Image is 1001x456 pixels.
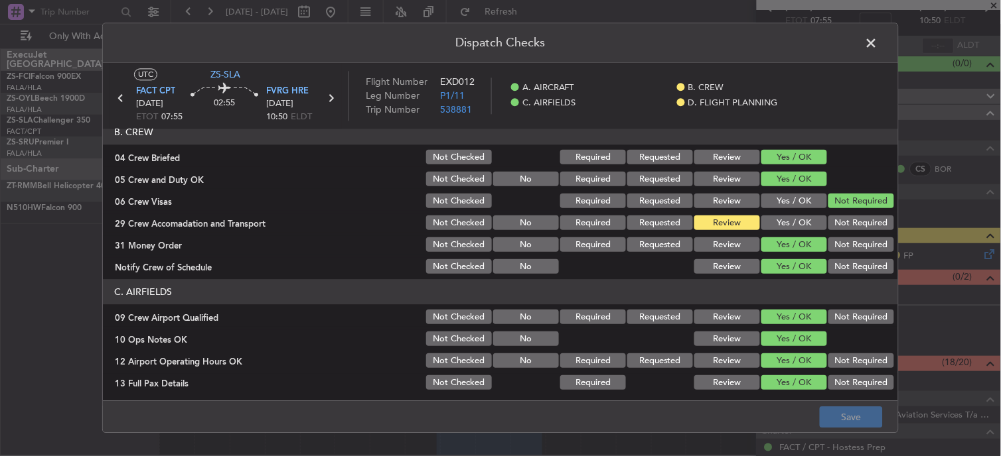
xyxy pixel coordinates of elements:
button: Not Required [828,238,894,253]
button: Review [694,260,760,274]
button: Not Required [828,216,894,231]
button: Yes / OK [761,376,827,390]
button: Review [694,194,760,209]
button: Yes / OK [761,354,827,369]
button: Review [694,216,760,231]
button: Not Required [828,310,894,325]
button: Review [694,310,760,325]
button: Yes / OK [761,194,827,209]
button: Review [694,376,760,390]
button: Yes / OK [761,172,827,187]
button: Yes / OK [761,332,827,347]
button: Review [694,354,760,369]
button: Not Required [828,194,894,209]
button: Yes / OK [761,150,827,165]
button: Yes / OK [761,216,827,231]
button: Yes / OK [761,260,827,274]
span: D. FLIGHT PLANNING [688,97,778,110]
button: Not Required [828,376,894,390]
button: Not Required [828,260,894,274]
button: Review [694,150,760,165]
button: Review [694,332,760,347]
header: Dispatch Checks [103,23,898,63]
button: Review [694,172,760,187]
button: Not Required [828,354,894,369]
button: Yes / OK [761,238,827,253]
button: Review [694,238,760,253]
button: Yes / OK [761,310,827,325]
